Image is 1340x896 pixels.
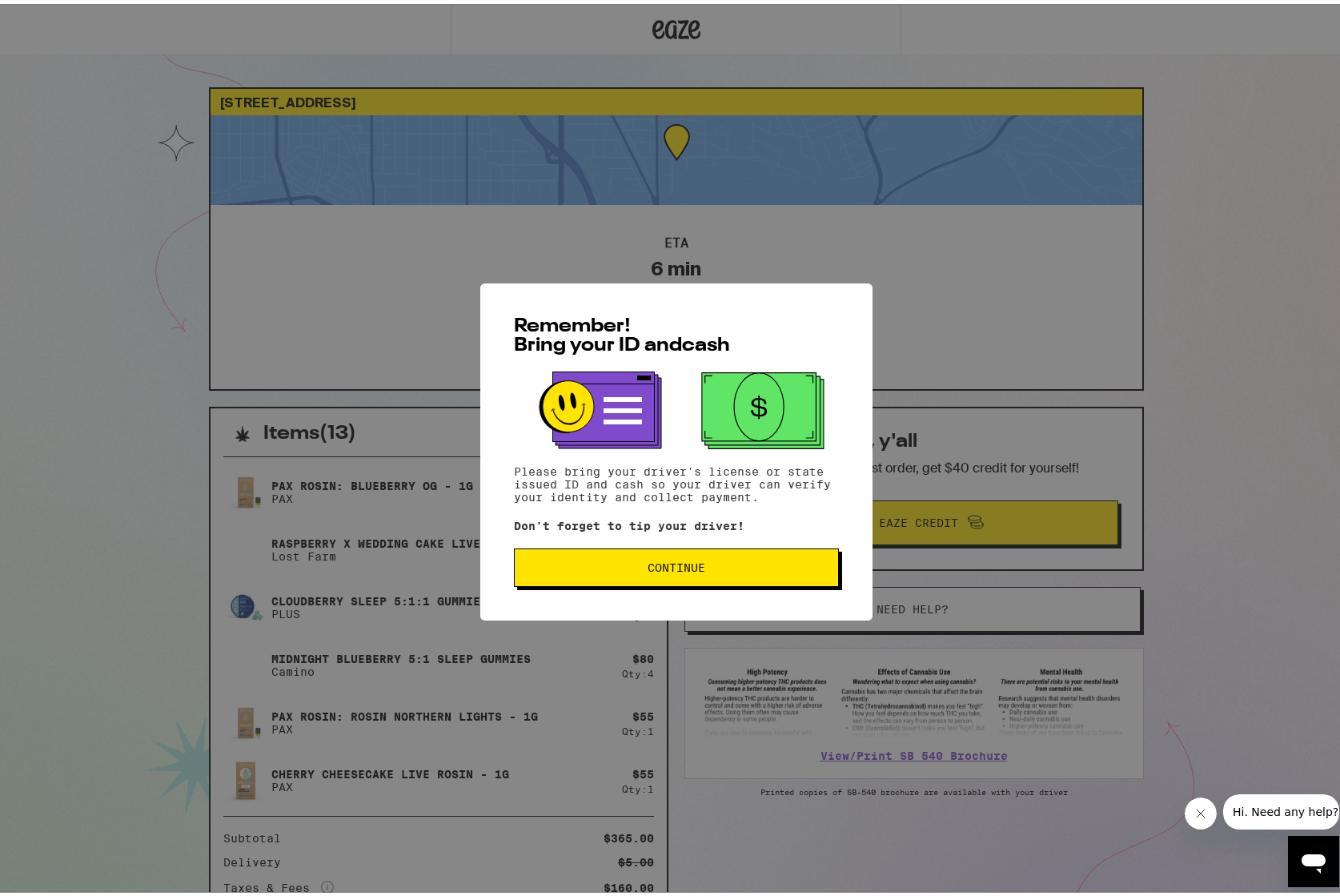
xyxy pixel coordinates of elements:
span: Continue [648,558,705,569]
span: Remember! Bring your ID and cash [514,313,730,352]
iframe: Message from company [1223,790,1339,826]
p: Don't forget to tip your driver! [514,516,839,528]
iframe: Button to launch messaging window [1288,832,1339,883]
iframe: Close message [1185,794,1217,826]
p: Please bring your driver's license or state issued ID and cash so your driver can verify your ide... [514,461,839,500]
button: Continue [514,544,839,583]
